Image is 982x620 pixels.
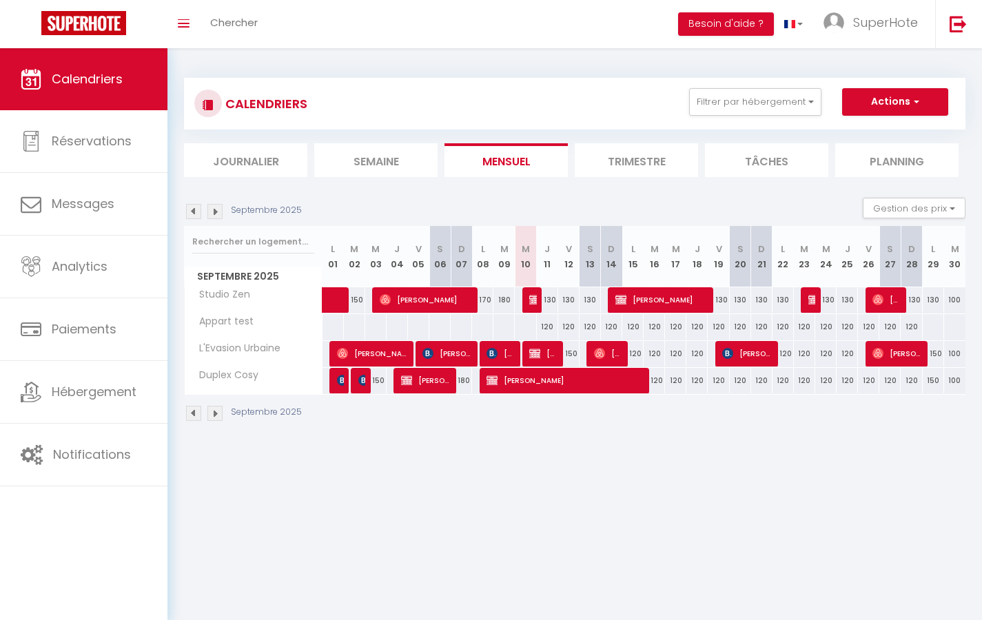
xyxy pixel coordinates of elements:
div: 120 [751,314,773,340]
div: 130 [730,287,751,313]
div: 120 [815,368,837,393]
abbr: M [371,242,380,256]
span: Analytics [52,258,108,275]
div: 130 [837,287,858,313]
abbr: L [781,242,785,256]
span: [PERSON_NAME] [615,287,708,313]
div: 120 [644,341,665,366]
span: L'Evasion Urbaine [187,341,284,356]
div: 120 [686,368,708,393]
span: [PERSON_NAME] [722,340,772,366]
div: 130 [558,287,580,313]
div: 120 [773,314,794,340]
th: 04 [387,226,408,287]
th: 26 [858,226,879,287]
div: 100 [944,341,965,366]
th: 07 [451,226,472,287]
div: 150 [365,368,387,393]
span: [PERSON_NAME] [401,367,451,393]
input: Rechercher un logement... [192,229,314,254]
abbr: J [845,242,850,256]
div: 120 [837,314,858,340]
button: Ouvrir le widget de chat LiveChat [11,6,52,47]
abbr: V [866,242,872,256]
span: [PERSON_NAME] [337,340,408,366]
div: 120 [601,314,622,340]
div: 120 [686,314,708,340]
abbr: D [608,242,615,256]
div: 120 [665,368,686,393]
button: Besoin d'aide ? [678,12,774,36]
span: [PERSON_NAME] [487,340,515,366]
th: 23 [794,226,815,287]
div: 130 [815,287,837,313]
th: 17 [665,226,686,287]
div: 120 [794,368,815,393]
abbr: M [822,242,830,256]
th: 18 [686,226,708,287]
span: Calendriers [52,70,123,87]
div: 120 [901,368,922,393]
abbr: V [566,242,572,256]
abbr: S [737,242,744,256]
div: 100 [944,287,965,313]
th: 06 [429,226,451,287]
span: Messages [52,195,114,212]
span: [PERSON_NAME] [PERSON_NAME] [808,287,815,313]
th: 10 [515,226,536,287]
div: 120 [665,314,686,340]
div: 120 [686,341,708,366]
abbr: L [481,242,485,256]
abbr: D [458,242,465,256]
abbr: M [951,242,959,256]
div: 120 [622,314,644,340]
span: Chercher [210,15,258,30]
abbr: J [695,242,700,256]
div: 120 [794,314,815,340]
abbr: D [908,242,915,256]
div: 120 [644,314,665,340]
div: 180 [493,287,515,313]
th: 24 [815,226,837,287]
span: [PERSON_NAME] [358,367,365,393]
abbr: M [672,242,680,256]
abbr: M [500,242,509,256]
th: 28 [901,226,922,287]
div: 150 [923,341,944,366]
span: Patureau Léa [337,367,344,393]
div: 100 [944,368,965,393]
span: Studio Zen [187,287,254,302]
th: 11 [537,226,558,287]
abbr: M [800,242,808,256]
div: 120 [537,314,558,340]
th: 16 [644,226,665,287]
span: [PERSON_NAME] [872,340,922,366]
span: Duplex Cosy [187,368,262,383]
div: 130 [923,287,944,313]
div: 120 [665,341,686,366]
li: Planning [835,143,959,177]
span: Notifications [53,446,131,463]
th: 09 [493,226,515,287]
th: 01 [323,226,344,287]
img: Super Booking [41,11,126,35]
div: 120 [751,368,773,393]
div: 130 [901,287,922,313]
div: 120 [708,368,729,393]
th: 19 [708,226,729,287]
th: 14 [601,226,622,287]
div: 120 [901,314,922,340]
th: 21 [751,226,773,287]
th: 29 [923,226,944,287]
span: [PERSON_NAME] [529,287,536,313]
th: 03 [365,226,387,287]
th: 20 [730,226,751,287]
abbr: M [522,242,530,256]
img: logout [950,15,967,32]
div: 120 [815,341,837,366]
th: 15 [622,226,644,287]
abbr: J [544,242,550,256]
abbr: S [437,242,443,256]
div: 130 [751,287,773,313]
li: Journalier [184,143,307,177]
